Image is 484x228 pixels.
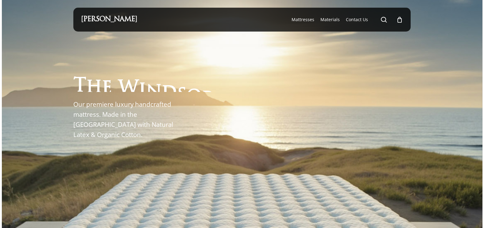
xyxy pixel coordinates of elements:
a: Cart [396,16,403,23]
span: o [187,87,202,106]
span: n [146,82,162,101]
span: W [118,80,139,99]
span: e [102,79,112,98]
a: Contact Us [346,17,368,23]
span: h [86,78,102,97]
h1: The Windsor [73,73,215,92]
p: Our premiere luxury handcrafted mattress. Made in the [GEOGRAPHIC_DATA] with Natural Latex & Orga... [73,99,188,139]
span: s [177,85,187,104]
nav: Main Menu [288,8,403,32]
span: i [139,81,146,100]
a: Materials [320,17,340,23]
a: Mattresses [292,17,314,23]
span: d [162,84,177,102]
span: T [73,77,86,96]
span: Contact Us [346,17,368,22]
span: r [202,89,215,108]
a: [PERSON_NAME] [81,16,137,23]
span: Mattresses [292,17,314,22]
span: Materials [320,17,340,22]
